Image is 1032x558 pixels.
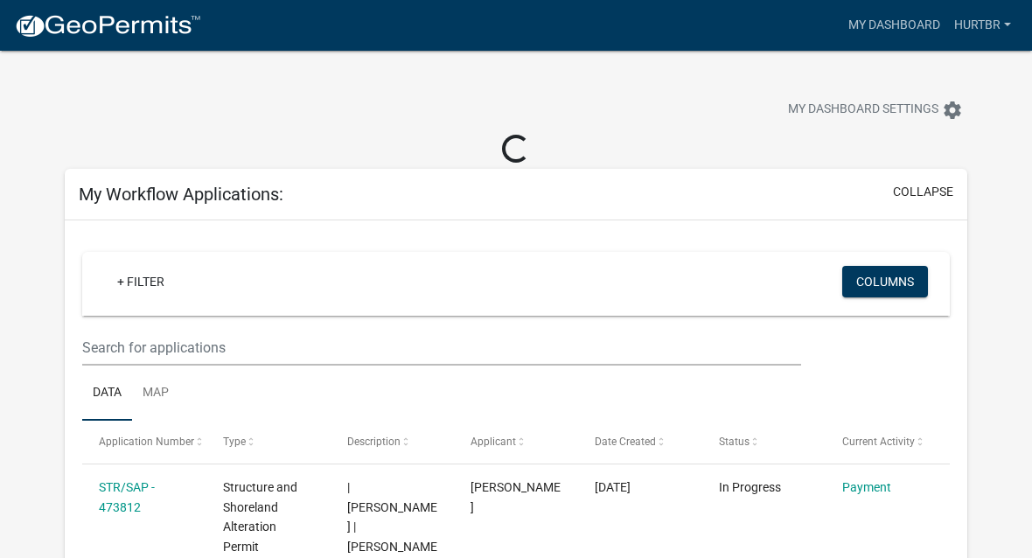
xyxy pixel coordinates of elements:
[82,330,801,366] input: Search for applications
[719,436,750,448] span: Status
[595,480,631,494] span: 09/04/2025
[82,366,132,422] a: Data
[347,436,401,448] span: Description
[471,480,561,514] span: Bruce D Hurt
[595,436,656,448] span: Date Created
[774,93,977,127] button: My Dashboard Settingssettings
[82,421,206,463] datatable-header-cell: Application Number
[223,436,246,448] span: Type
[132,366,179,422] a: Map
[79,184,283,205] h5: My Workflow Applications:
[471,436,516,448] span: Applicant
[947,9,1018,42] a: Hurtbr
[826,421,950,463] datatable-header-cell: Current Activity
[842,480,891,494] a: Payment
[842,266,928,297] button: Columns
[578,421,702,463] datatable-header-cell: Date Created
[206,421,331,463] datatable-header-cell: Type
[788,100,938,121] span: My Dashboard Settings
[702,421,826,463] datatable-header-cell: Status
[719,480,781,494] span: In Progress
[454,421,578,463] datatable-header-cell: Applicant
[942,100,963,121] i: settings
[841,9,947,42] a: My Dashboard
[842,436,915,448] span: Current Activity
[99,480,155,514] a: STR/SAP - 473812
[99,436,194,448] span: Application Number
[893,183,953,201] button: collapse
[330,421,454,463] datatable-header-cell: Description
[103,266,178,297] a: + Filter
